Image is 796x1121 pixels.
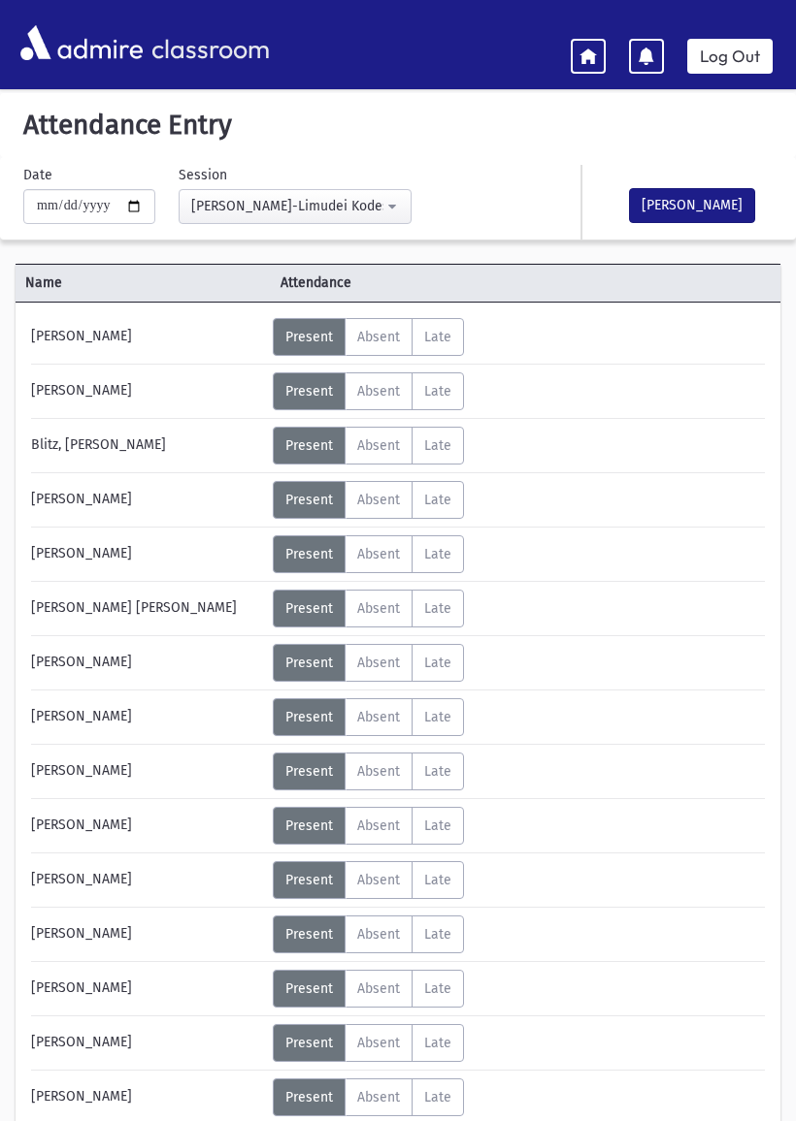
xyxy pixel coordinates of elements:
[285,600,333,617] span: Present
[21,427,273,464] div: Blitz, [PERSON_NAME]
[285,329,333,345] span: Present
[273,372,464,410] div: AttTypes
[285,1035,333,1051] span: Present
[273,970,464,1008] div: AttTypes
[273,318,464,356] div: AttTypes
[424,1035,451,1051] span: Late
[273,753,464,790] div: AttTypes
[357,709,400,725] span: Absent
[21,318,273,356] div: [PERSON_NAME]
[273,535,464,573] div: AttTypes
[273,807,464,845] div: AttTypes
[285,926,333,943] span: Present
[357,600,400,617] span: Absent
[424,383,451,400] span: Late
[285,437,333,454] span: Present
[21,915,273,953] div: [PERSON_NAME]
[285,817,333,834] span: Present
[21,861,273,899] div: [PERSON_NAME]
[271,272,717,293] span: Attendance
[273,644,464,682] div: AttTypes
[424,926,451,943] span: Late
[273,427,464,464] div: AttTypes
[273,861,464,899] div: AttTypes
[357,1035,400,1051] span: Absent
[273,481,464,519] div: AttTypes
[21,590,273,627] div: [PERSON_NAME] [PERSON_NAME]
[21,481,273,519] div: [PERSON_NAME]
[179,189,412,224] button: Morah Leah-Limudei Kodesh(9:00AM-12:45PM)
[424,709,451,725] span: Late
[21,644,273,682] div: [PERSON_NAME]
[424,329,451,345] span: Late
[21,807,273,845] div: [PERSON_NAME]
[21,1024,273,1062] div: [PERSON_NAME]
[687,39,773,74] a: Log Out
[424,492,451,508] span: Late
[424,980,451,997] span: Late
[21,698,273,736] div: [PERSON_NAME]
[357,437,400,454] span: Absent
[357,980,400,997] span: Absent
[148,17,270,69] span: classroom
[357,763,400,780] span: Absent
[21,535,273,573] div: [PERSON_NAME]
[273,698,464,736] div: AttTypes
[285,492,333,508] span: Present
[21,372,273,410] div: [PERSON_NAME]
[424,600,451,617] span: Late
[424,817,451,834] span: Late
[285,872,333,888] span: Present
[424,763,451,780] span: Late
[357,926,400,943] span: Absent
[357,872,400,888] span: Absent
[424,546,451,562] span: Late
[285,980,333,997] span: Present
[285,546,333,562] span: Present
[21,970,273,1008] div: [PERSON_NAME]
[357,655,400,671] span: Absent
[21,753,273,790] div: [PERSON_NAME]
[179,165,227,185] label: Session
[424,655,451,671] span: Late
[21,1078,273,1116] div: [PERSON_NAME]
[285,383,333,400] span: Present
[424,872,451,888] span: Late
[424,437,451,454] span: Late
[357,329,400,345] span: Absent
[285,655,333,671] span: Present
[357,492,400,508] span: Absent
[357,817,400,834] span: Absent
[629,188,755,223] button: [PERSON_NAME]
[23,165,52,185] label: Date
[273,915,464,953] div: AttTypes
[16,272,271,293] span: Name
[357,546,400,562] span: Absent
[16,109,780,142] h5: Attendance Entry
[357,383,400,400] span: Absent
[16,20,148,65] img: AdmirePro
[273,1024,464,1062] div: AttTypes
[285,763,333,780] span: Present
[191,196,383,216] div: [PERSON_NAME]-Limudei Kodesh(9:00AM-12:45PM)
[273,590,464,627] div: AttTypes
[285,709,333,725] span: Present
